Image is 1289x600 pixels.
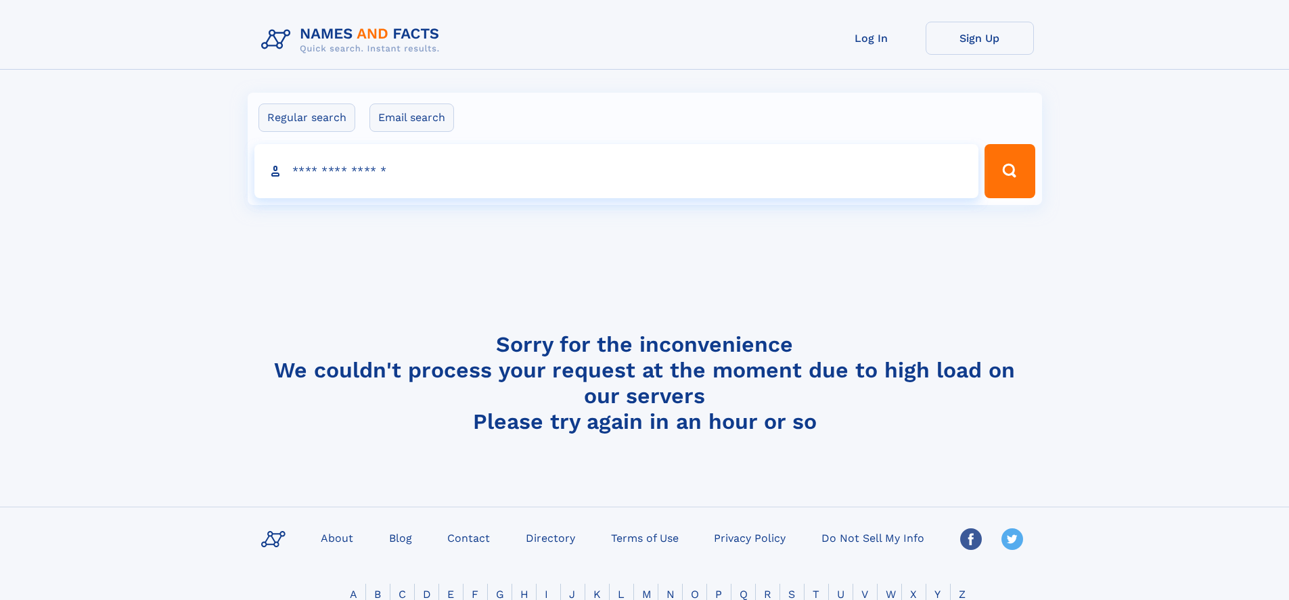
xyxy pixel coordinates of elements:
a: Terms of Use [606,528,684,547]
label: Regular search [258,103,355,132]
a: Blog [384,528,417,547]
img: Facebook [960,528,982,550]
button: Search Button [985,144,1035,198]
a: Log In [817,22,926,55]
img: Twitter [1001,528,1023,550]
a: Directory [520,528,581,547]
img: Logo Names and Facts [256,22,451,58]
a: Do Not Sell My Info [816,528,930,547]
a: Sign Up [926,22,1034,55]
input: search input [254,144,979,198]
label: Email search [369,103,454,132]
a: Privacy Policy [708,528,791,547]
a: About [315,528,359,547]
a: Contact [442,528,495,547]
h4: Sorry for the inconvenience We couldn't process your request at the moment due to high load on ou... [256,331,1034,434]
